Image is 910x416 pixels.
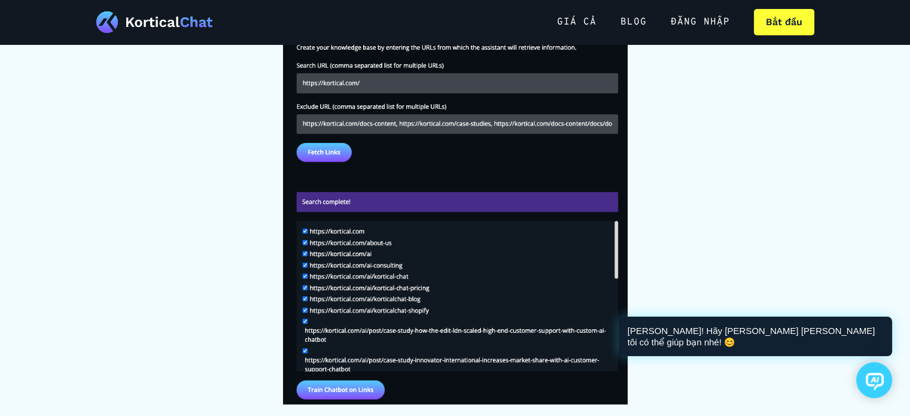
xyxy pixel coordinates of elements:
[620,16,647,28] font: Blog
[754,9,814,35] a: Bắt đầu
[659,9,742,35] a: Đăng nhập
[608,9,659,35] a: Blog
[545,9,608,35] a: Giá cả
[766,16,802,28] font: Bắt đầu
[671,16,730,28] font: Đăng nhập
[557,16,596,28] font: Giá cả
